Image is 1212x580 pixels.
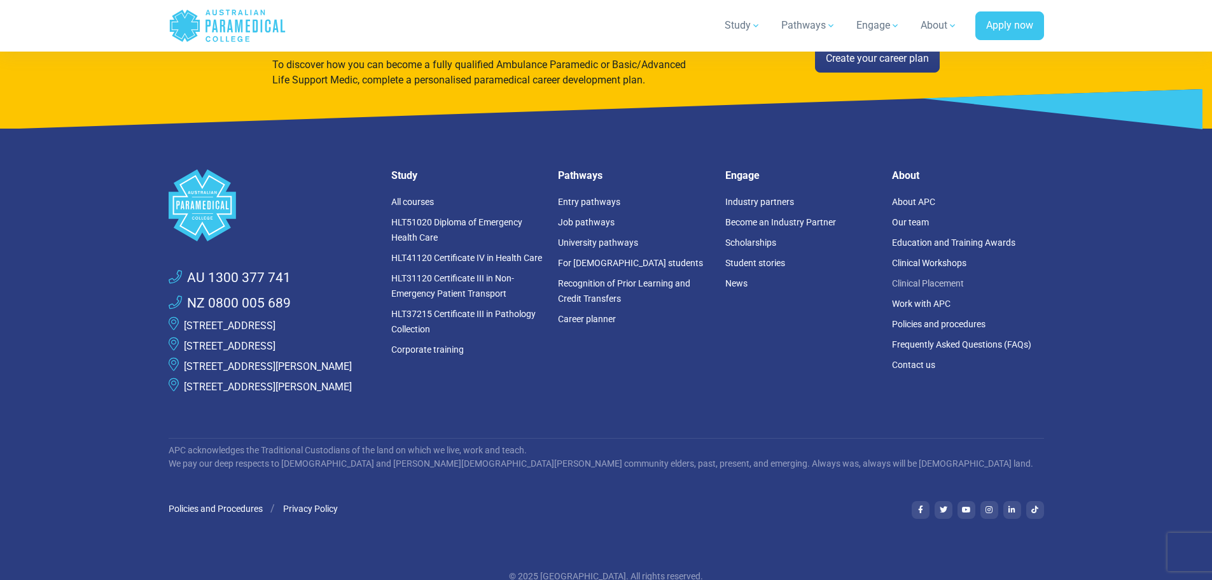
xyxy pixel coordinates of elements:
[558,169,710,181] h5: Pathways
[815,44,940,73] a: Create your career plan
[892,319,986,329] a: Policies and procedures
[892,258,966,268] a: Clinical Workshops
[892,278,964,288] a: Clinical Placement
[184,320,275,332] a: [STREET_ADDRESS]
[391,217,522,243] a: HLT51020 Diploma of Emergency Health Care
[892,360,935,370] a: Contact us
[913,8,965,43] a: About
[169,444,1044,470] p: APC acknowledges the Traditional Custodians of the land on which we live, work and teach. We pay ...
[391,197,434,207] a: All courses
[184,381,352,393] a: [STREET_ADDRESS][PERSON_NAME]
[184,360,352,372] a: [STREET_ADDRESS][PERSON_NAME]
[169,169,376,241] a: Space
[558,237,638,248] a: University pathways
[892,217,929,227] a: Our team
[558,217,615,227] a: Job pathways
[272,59,686,86] span: To discover how you can become a fully qualified Ambulance Paramedic or Basic/Advanced Life Suppo...
[725,197,794,207] a: Industry partners
[975,11,1044,41] a: Apply now
[892,339,1031,350] a: Frequently Asked Questions (FAQs)
[169,268,291,288] a: AU 1300 377 741
[892,299,951,309] a: Work with APC
[558,278,690,304] a: Recognition of Prior Learning and Credit Transfers
[725,258,785,268] a: Student stories
[391,253,542,263] a: HLT41120 Certificate IV in Health Care
[391,169,543,181] h5: Study
[169,504,263,514] a: Policies and Procedures
[184,340,275,352] a: [STREET_ADDRESS]
[892,237,1015,248] a: Education and Training Awards
[558,258,703,268] a: For [DEMOGRAPHIC_DATA] students
[558,314,616,324] a: Career planner
[558,197,620,207] a: Entry pathways
[725,237,776,248] a: Scholarships
[774,8,844,43] a: Pathways
[849,8,908,43] a: Engage
[725,278,748,288] a: News
[169,294,291,314] a: NZ 0800 005 689
[169,5,286,46] a: Australian Paramedical College
[892,197,935,207] a: About APC
[391,309,536,334] a: HLT37215 Certificate III in Pathology Collection
[892,169,1044,181] h5: About
[717,8,769,43] a: Study
[283,504,338,514] a: Privacy Policy
[391,273,514,299] a: HLT31120 Certificate III in Non-Emergency Patient Transport
[725,217,836,227] a: Become an Industry Partner
[725,169,877,181] h5: Engage
[391,344,464,355] a: Corporate training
